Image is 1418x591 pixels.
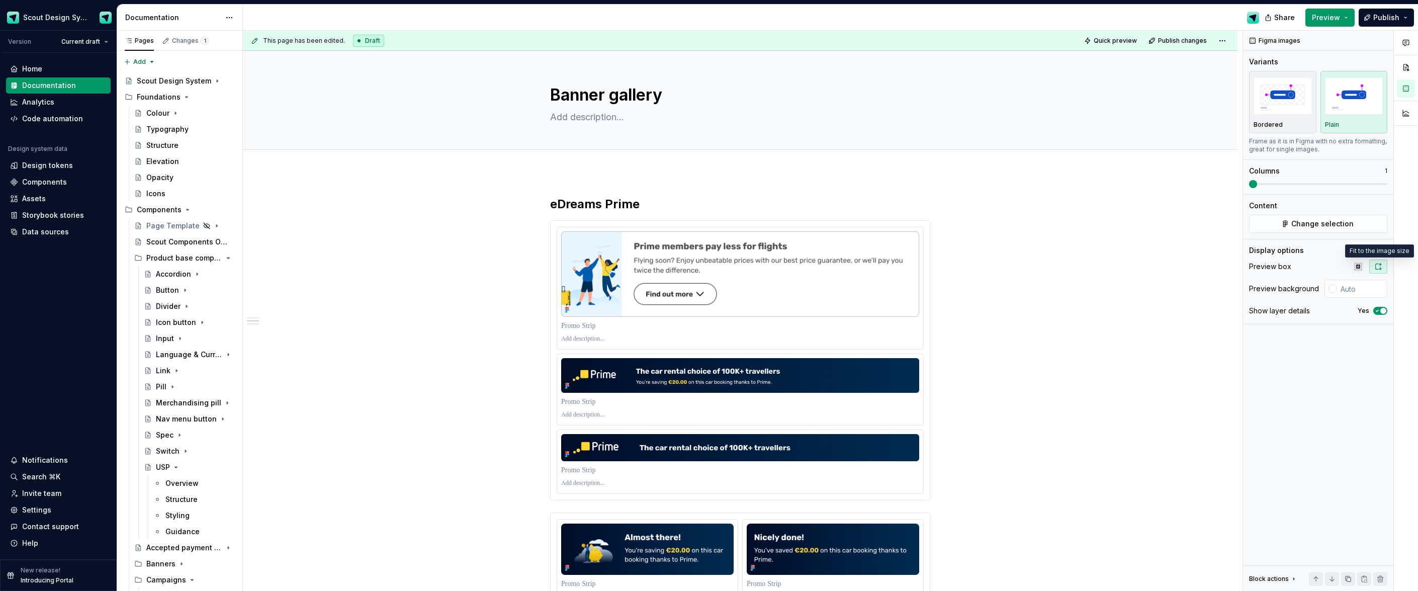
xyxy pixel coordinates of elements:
div: Foundations [137,92,181,102]
span: Change selection [1291,219,1354,229]
div: Home [22,64,42,74]
a: Settings [6,502,111,518]
div: Block actions [1249,572,1298,586]
div: Language & Currency input [156,350,222,360]
span: Publish [1373,13,1399,23]
button: placeholderBordered [1249,71,1316,133]
div: Changes [172,37,209,45]
div: Components [121,202,238,218]
div: Show layer details [1249,306,1310,316]
a: Input [140,330,238,347]
a: Home [6,61,111,77]
div: Page Template [146,221,200,231]
span: Current draft [61,38,100,46]
div: Icons [146,189,165,199]
div: Opacity [146,173,173,183]
button: Add [121,55,158,69]
span: Share [1274,13,1295,23]
a: Link [140,363,238,379]
a: Scout Components Overview [130,234,238,250]
a: Switch [140,443,238,459]
textarea: Banner gallery [548,83,928,107]
a: Button [140,282,238,298]
div: Switch [156,446,180,456]
div: Analytics [22,97,54,107]
div: Code automation [22,114,83,124]
div: Frame as it is in Figma with no extra formatting, great for single images. [1249,137,1387,153]
div: Data sources [22,227,69,237]
div: Structure [165,494,198,504]
div: Divider [156,301,181,311]
div: Notifications [22,455,68,465]
div: Scout Design System [137,76,211,86]
div: Typography [146,124,189,134]
img: e611c74b-76fc-4ef0-bafa-dc494cd4cb8a.png [7,12,19,24]
div: Campaigns [146,575,186,585]
p: Plain [1325,121,1339,129]
button: Publish changes [1145,34,1211,48]
a: Data sources [6,224,111,240]
a: Accordion [140,266,238,282]
div: Components [22,177,67,187]
a: USP [140,459,238,475]
div: Structure [146,140,179,150]
a: Structure [130,137,238,153]
div: Block actions [1249,575,1289,583]
a: Scout Design System [121,73,238,89]
div: Campaigns [130,572,238,588]
button: Change selection [1249,215,1387,233]
div: Variants [1249,57,1278,67]
button: Contact support [6,519,111,535]
a: Assets [6,191,111,207]
div: Banners [130,556,238,572]
a: Colour [130,105,238,121]
a: Pill [140,379,238,395]
a: Components [6,174,111,190]
a: Page Template [130,218,238,234]
div: Input [156,333,174,344]
div: Content [1249,201,1277,211]
span: Preview [1312,13,1340,23]
div: Icon button [156,317,196,327]
img: Design Ops [1247,12,1259,24]
span: Add [133,58,146,66]
button: placeholderPlain [1320,71,1388,133]
span: 1 [201,37,209,45]
a: Divider [140,298,238,314]
button: Scout Design SystemDesign Ops [2,7,115,28]
button: Quick preview [1081,34,1141,48]
a: Spec [140,427,238,443]
a: Elevation [130,153,238,170]
button: Publish [1359,9,1414,27]
div: Assets [22,194,46,204]
div: Foundations [121,89,238,105]
button: Search ⌘K [6,469,111,485]
h2: eDreams Prime [550,196,930,212]
a: Merchandising pill [140,395,238,411]
button: Notifications [6,452,111,468]
span: This page has been edited. [263,37,345,45]
button: Current draft [57,35,113,49]
div: Preview background [1249,284,1319,294]
a: Icon button [140,314,238,330]
p: 1 [1385,167,1387,175]
div: USP [156,462,170,472]
div: Columns [1249,166,1280,176]
a: Typography [130,121,238,137]
button: Preview [1305,9,1355,27]
div: Merchandising pill [156,398,221,408]
div: Pill [156,382,166,392]
a: Design tokens [6,157,111,174]
div: Product base components [130,250,238,266]
a: Code automation [6,111,111,127]
div: Documentation [22,80,76,91]
a: Documentation [6,77,111,94]
div: Guidance [165,527,200,537]
div: Banners [146,559,175,569]
div: Button [156,285,179,295]
a: Analytics [6,94,111,110]
div: Invite team [22,488,61,498]
div: Accepted payment types [146,543,222,553]
div: Scout Components Overview [146,237,229,247]
img: placeholder [1254,77,1312,114]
